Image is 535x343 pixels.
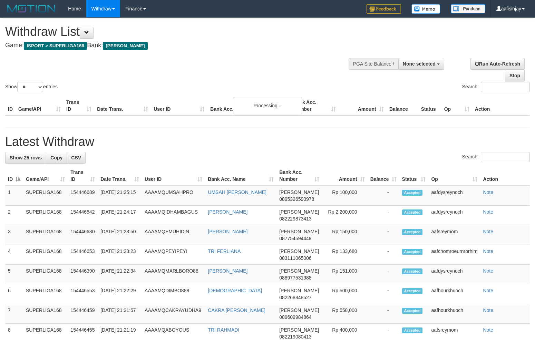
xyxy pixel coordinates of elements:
[142,206,205,225] td: AAAAMQIDHAMBAGUS
[142,225,205,245] td: AAAAMQEMUHIDIN
[5,96,16,116] th: ID
[402,190,423,196] span: Accepted
[418,96,441,116] th: Status
[23,284,68,304] td: SUPERLIGA168
[322,225,368,245] td: Rp 150,000
[142,265,205,284] td: AAAAMQMARLBORO88
[483,248,493,254] a: Note
[5,42,350,49] h4: Game: Bank:
[279,288,319,293] span: [PERSON_NAME]
[68,284,98,304] td: 154446553
[46,152,67,164] a: Copy
[483,307,493,313] a: Note
[483,288,493,293] a: Note
[339,96,387,116] th: Amount
[428,186,480,206] td: aafdysreynoch
[279,229,319,234] span: [PERSON_NAME]
[402,209,423,215] span: Accepted
[428,284,480,304] td: aafhourkhuoch
[23,206,68,225] td: SUPERLIGA168
[68,225,98,245] td: 154446680
[5,25,350,39] h1: Withdraw List
[402,327,423,333] span: Accepted
[399,166,429,186] th: Status: activate to sort column ascending
[208,229,247,234] a: [PERSON_NAME]
[98,225,142,245] td: [DATE] 21:23:50
[5,265,23,284] td: 5
[279,334,311,340] span: Copy 082219080413 to clipboard
[23,166,68,186] th: Game/API: activate to sort column ascending
[208,288,262,293] a: [DEMOGRAPHIC_DATA]
[23,245,68,265] td: SUPERLIGA168
[481,152,530,162] input: Search:
[50,155,62,160] span: Copy
[279,314,311,320] span: Copy 089609984864 to clipboard
[103,42,147,50] span: [PERSON_NAME]
[279,196,314,202] span: Copy 0895326590978 to clipboard
[322,166,368,186] th: Amount: activate to sort column ascending
[5,304,23,324] td: 7
[368,186,399,206] td: -
[5,225,23,245] td: 3
[402,229,423,235] span: Accepted
[23,225,68,245] td: SUPERLIGA168
[279,255,311,261] span: Copy 083111065006 to clipboard
[98,304,142,324] td: [DATE] 21:21:57
[368,265,399,284] td: -
[23,265,68,284] td: SUPERLIGA168
[368,245,399,265] td: -
[94,96,151,116] th: Date Trans.
[10,155,42,160] span: Show 25 rows
[398,58,444,70] button: None selected
[5,152,46,164] a: Show 25 rows
[68,206,98,225] td: 154446542
[322,284,368,304] td: Rp 500,000
[483,209,493,215] a: Note
[470,58,525,70] a: Run Auto-Refresh
[428,265,480,284] td: aafdysreynoch
[24,42,87,50] span: ISPORT > SUPERLIGA168
[279,209,319,215] span: [PERSON_NAME]
[367,4,401,14] img: Feedback.jpg
[279,189,319,195] span: [PERSON_NAME]
[428,206,480,225] td: aafdysreynoch
[483,189,493,195] a: Note
[368,225,399,245] td: -
[5,245,23,265] td: 4
[322,245,368,265] td: Rp 133,680
[5,135,530,149] h1: Latest Withdraw
[483,268,493,274] a: Note
[480,166,530,186] th: Action
[279,236,311,241] span: Copy 087754594449 to clipboard
[276,166,322,186] th: Bank Acc. Number: activate to sort column ascending
[142,166,205,186] th: User ID: activate to sort column ascending
[279,268,319,274] span: [PERSON_NAME]
[5,166,23,186] th: ID: activate to sort column descending
[205,166,276,186] th: Bank Acc. Name: activate to sort column ascending
[441,96,472,116] th: Op
[322,206,368,225] td: Rp 2,200,000
[428,225,480,245] td: aafsreymom
[279,327,319,333] span: [PERSON_NAME]
[368,304,399,324] td: -
[451,4,485,13] img: panduan.png
[322,186,368,206] td: Rp 100,000
[505,70,525,81] a: Stop
[151,96,207,116] th: User ID
[23,186,68,206] td: SUPERLIGA168
[5,284,23,304] td: 6
[5,82,58,92] label: Show entries
[462,82,530,92] label: Search:
[5,186,23,206] td: 1
[16,96,64,116] th: Game/API
[208,327,239,333] a: TRI RAHMADI
[411,4,440,14] img: Button%20Memo.svg
[279,275,311,281] span: Copy 088977531988 to clipboard
[142,245,205,265] td: AAAAMQPEYIPEYI
[368,206,399,225] td: -
[68,166,98,186] th: Trans ID: activate to sort column ascending
[290,96,338,116] th: Bank Acc. Number
[142,284,205,304] td: AAAAMQDIMBO888
[481,82,530,92] input: Search:
[67,152,86,164] a: CSV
